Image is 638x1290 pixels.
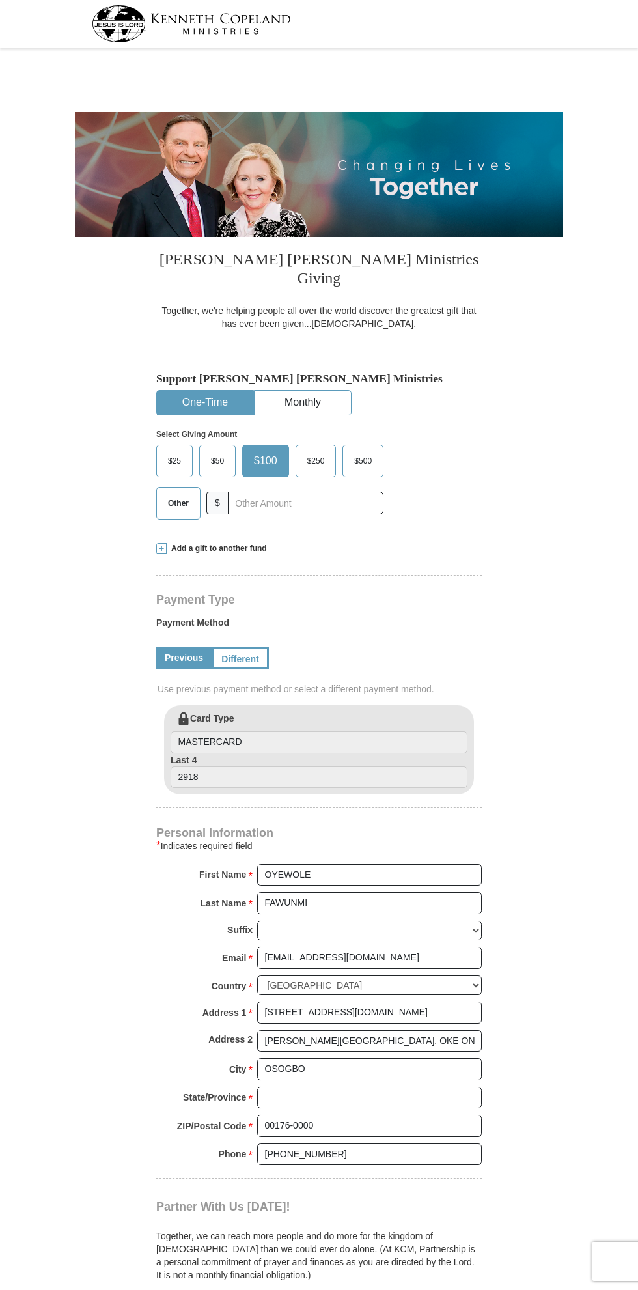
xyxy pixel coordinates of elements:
[177,1117,247,1135] strong: ZIP/Postal Code
[208,1030,253,1048] strong: Address 2
[229,1060,246,1078] strong: City
[156,304,482,330] div: Together, we're helping people all over the world discover the greatest gift that has ever been g...
[219,1145,247,1163] strong: Phone
[206,492,229,514] span: $
[156,595,482,605] h4: Payment Type
[202,1003,247,1022] strong: Address 1
[171,712,467,753] label: Card Type
[204,451,230,471] span: $50
[348,451,378,471] span: $500
[183,1088,246,1106] strong: State/Province
[199,865,246,884] strong: First Name
[228,492,383,514] input: Other Amount
[156,1200,290,1213] span: Partner With Us [DATE]!
[247,451,284,471] span: $100
[167,543,267,554] span: Add a gift to another fund
[227,921,253,939] strong: Suffix
[156,1229,482,1282] p: Together, we can reach more people and do more for the kingdom of [DEMOGRAPHIC_DATA] than we coul...
[156,616,482,636] label: Payment Method
[92,5,291,42] img: kcm-header-logo.svg
[156,372,482,386] h5: Support [PERSON_NAME] [PERSON_NAME] Ministries
[201,894,247,912] strong: Last Name
[156,237,482,304] h3: [PERSON_NAME] [PERSON_NAME] Ministries Giving
[171,731,467,753] input: Card Type
[212,977,247,995] strong: Country
[301,451,331,471] span: $250
[157,391,253,415] button: One-Time
[156,838,482,854] div: Indicates required field
[161,451,187,471] span: $25
[158,682,483,695] span: Use previous payment method or select a different payment method.
[171,766,467,789] input: Last 4
[156,828,482,838] h4: Personal Information
[156,647,212,669] a: Previous
[161,494,195,513] span: Other
[222,949,246,967] strong: Email
[255,391,351,415] button: Monthly
[156,430,237,439] strong: Select Giving Amount
[212,647,269,669] a: Different
[171,753,467,789] label: Last 4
